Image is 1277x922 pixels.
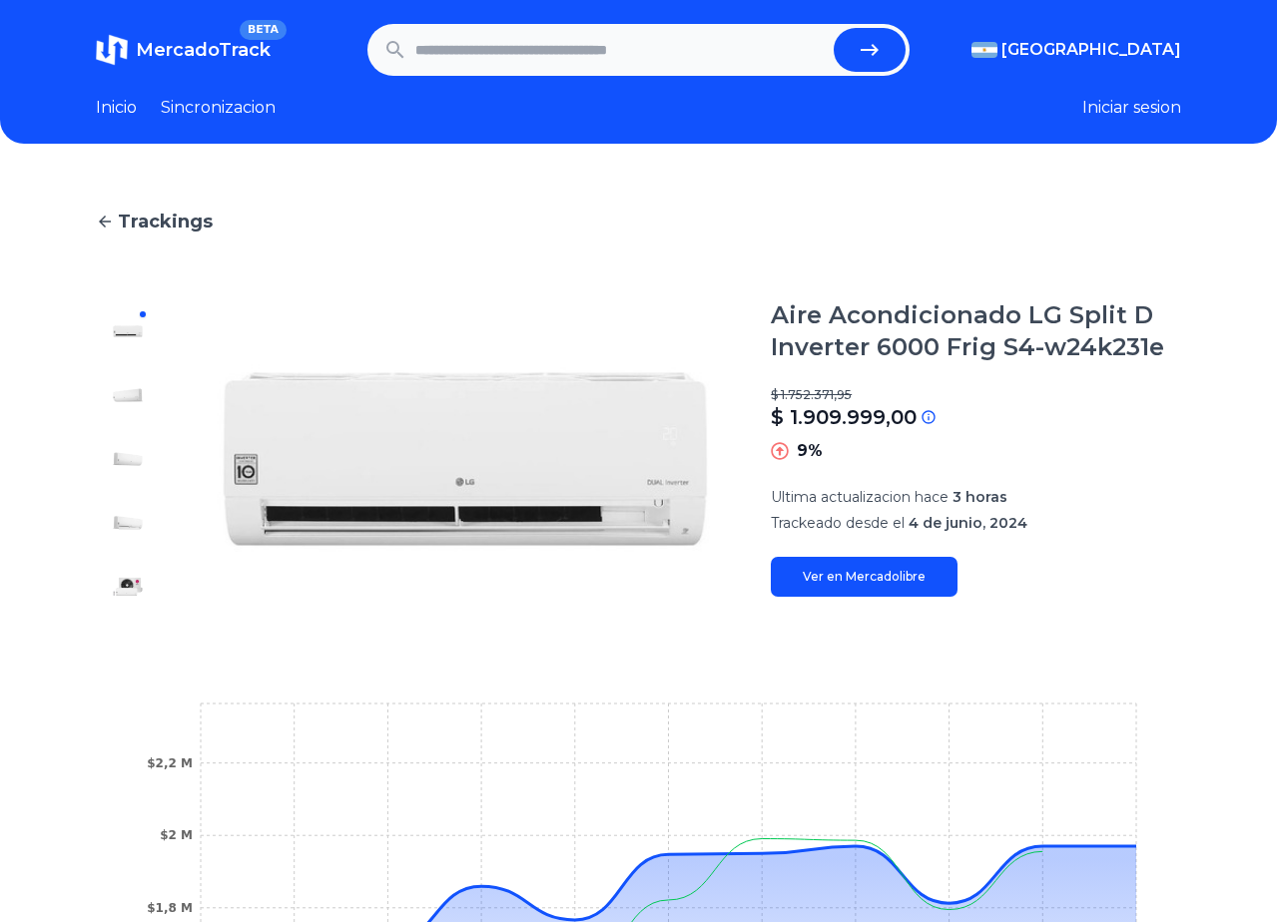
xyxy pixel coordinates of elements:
img: Argentina [971,42,997,58]
span: 4 de junio, 2024 [909,514,1027,532]
a: MercadoTrackBETA [96,34,271,66]
button: Iniciar sesion [1082,96,1181,120]
span: Trackings [118,208,213,235]
img: Aire Acondicionado LG Split D Inverter 6000 Frig S4-w24k231e [112,443,144,475]
img: Aire Acondicionado LG Split D Inverter 6000 Frig S4-w24k231e [112,571,144,603]
img: Aire Acondicionado LG Split D Inverter 6000 Frig S4-w24k231e [112,315,144,347]
img: Aire Acondicionado LG Split D Inverter 6000 Frig S4-w24k231e [112,379,144,411]
a: Ver en Mercadolibre [771,557,958,597]
img: Aire Acondicionado LG Split D Inverter 6000 Frig S4-w24k231e [200,299,731,619]
p: $ 1.752.371,95 [771,387,1181,403]
button: [GEOGRAPHIC_DATA] [971,38,1181,62]
span: BETA [240,20,287,40]
img: Aire Acondicionado LG Split D Inverter 6000 Frig S4-w24k231e [112,507,144,539]
a: Sincronizacion [161,96,276,120]
tspan: $1,8 M [147,901,193,915]
span: Trackeado desde el [771,514,905,532]
span: Ultima actualizacion hace [771,488,949,506]
img: MercadoTrack [96,34,128,66]
p: $ 1.909.999,00 [771,403,917,431]
h1: Aire Acondicionado LG Split D Inverter 6000 Frig S4-w24k231e [771,299,1181,363]
tspan: $2,2 M [147,756,193,770]
span: MercadoTrack [136,39,271,61]
p: 9% [797,439,823,463]
span: 3 horas [953,488,1007,506]
a: Trackings [96,208,1181,235]
a: Inicio [96,96,137,120]
span: [GEOGRAPHIC_DATA] [1001,38,1181,62]
tspan: $2 M [160,828,193,842]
